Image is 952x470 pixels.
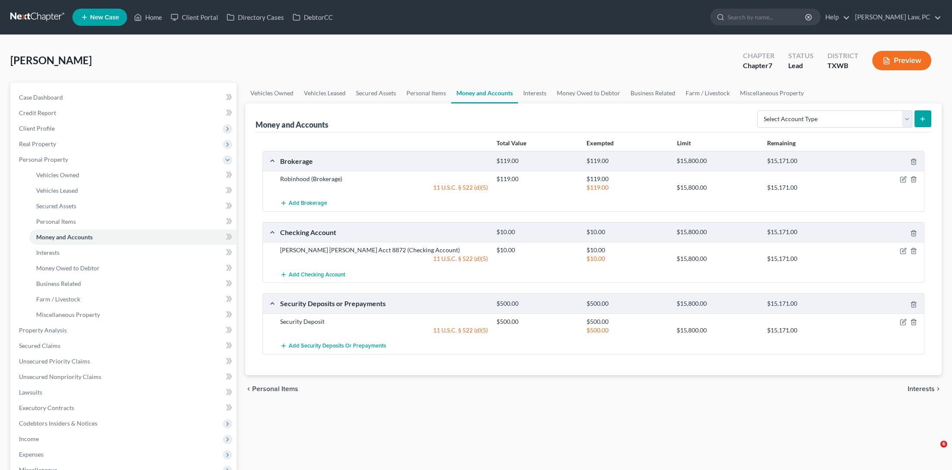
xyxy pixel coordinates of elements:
span: Property Analysis [19,326,67,334]
strong: Total Value [496,139,526,147]
div: $10.00 [492,228,582,236]
strong: Exempted [587,139,614,147]
span: Miscellaneous Property [36,311,100,318]
a: Interests [29,245,237,260]
a: Home [130,9,166,25]
span: Farm / Livestock [36,295,80,303]
div: Chapter [743,51,774,61]
div: $15,800.00 [672,300,762,308]
span: 7 [768,61,772,69]
div: Security Deposit [276,317,492,326]
div: $119.00 [582,157,672,165]
span: Money and Accounts [36,233,93,241]
div: $15,171.00 [763,300,853,308]
div: $15,800.00 [672,157,762,165]
a: Business Related [625,83,680,103]
a: Credit Report [12,105,237,121]
a: Secured Assets [351,83,401,103]
a: Help [821,9,850,25]
div: TXWB [827,61,858,71]
a: Personal Items [401,83,451,103]
a: Vehicles Leased [29,183,237,198]
span: Personal Property [19,156,68,163]
a: Vehicles Owned [29,167,237,183]
span: Secured Claims [19,342,60,349]
a: Money Owed to Debtor [552,83,625,103]
div: Status [788,51,814,61]
a: Case Dashboard [12,90,237,105]
button: chevron_left Personal Items [245,385,298,392]
a: Vehicles Leased [299,83,351,103]
a: Interests [518,83,552,103]
input: Search by name... [727,9,806,25]
div: Chapter [743,61,774,71]
span: Unsecured Priority Claims [19,357,90,365]
div: $15,171.00 [763,183,853,192]
span: Credit Report [19,109,56,116]
div: $15,171.00 [763,228,853,236]
a: DebtorCC [288,9,337,25]
div: Robinhood (Brokerage) [276,175,492,183]
div: $119.00 [492,175,582,183]
div: $10.00 [582,228,672,236]
span: [PERSON_NAME] [10,54,92,66]
div: $15,171.00 [763,254,853,263]
span: Secured Assets [36,202,76,210]
span: Interests [36,249,59,256]
a: [PERSON_NAME] Law, PC [851,9,941,25]
a: Directory Cases [222,9,288,25]
a: Executory Contracts [12,400,237,416]
div: $119.00 [492,157,582,165]
a: Secured Claims [12,338,237,354]
div: 11 U.S.C. § 522 (d)(5) [276,254,492,263]
div: Checking Account [276,228,492,237]
a: Vehicles Owned [245,83,299,103]
i: chevron_right [935,385,942,392]
div: $500.00 [582,317,672,326]
button: Preview [872,51,931,70]
span: Executory Contracts [19,404,74,411]
div: $15,171.00 [763,157,853,165]
div: $15,800.00 [672,183,762,192]
div: $500.00 [492,317,582,326]
span: Codebtors Insiders & Notices [19,420,97,427]
span: Income [19,435,39,442]
span: Personal Items [36,218,76,225]
span: Expenses [19,451,44,458]
div: 11 U.S.C. § 522 (d)(5) [276,183,492,192]
div: Lead [788,61,814,71]
a: Money Owed to Debtor [29,260,237,276]
div: $10.00 [582,246,672,254]
button: Add Checking Account [280,266,345,282]
span: Business Related [36,280,81,287]
div: $500.00 [582,300,672,308]
div: Brokerage [276,157,492,166]
a: Unsecured Nonpriority Claims [12,369,237,385]
div: $15,171.00 [763,326,853,335]
button: Add Brokerage [280,195,327,211]
span: Add Brokerage [289,200,327,207]
a: Farm / Livestock [29,291,237,307]
button: Add Security Deposits or Prepayments [280,338,386,354]
span: Interests [908,385,935,392]
span: Vehicles Owned [36,171,79,179]
a: Property Analysis [12,323,237,338]
div: $10.00 [582,254,672,263]
span: Personal Items [252,385,298,392]
button: Interests chevron_right [908,385,942,392]
a: Client Portal [166,9,222,25]
span: Lawsuits [19,389,42,396]
span: Case Dashboard [19,94,63,101]
a: Miscellaneous Property [735,83,809,103]
div: $15,800.00 [672,254,762,263]
strong: Limit [677,139,691,147]
a: Miscellaneous Property [29,307,237,323]
a: Business Related [29,276,237,291]
div: $119.00 [582,183,672,192]
span: 6 [940,441,947,448]
a: Money and Accounts [451,83,518,103]
a: Unsecured Priority Claims [12,354,237,369]
span: New Case [90,14,119,21]
span: Unsecured Nonpriority Claims [19,373,101,380]
span: Add Checking Account [289,271,345,278]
